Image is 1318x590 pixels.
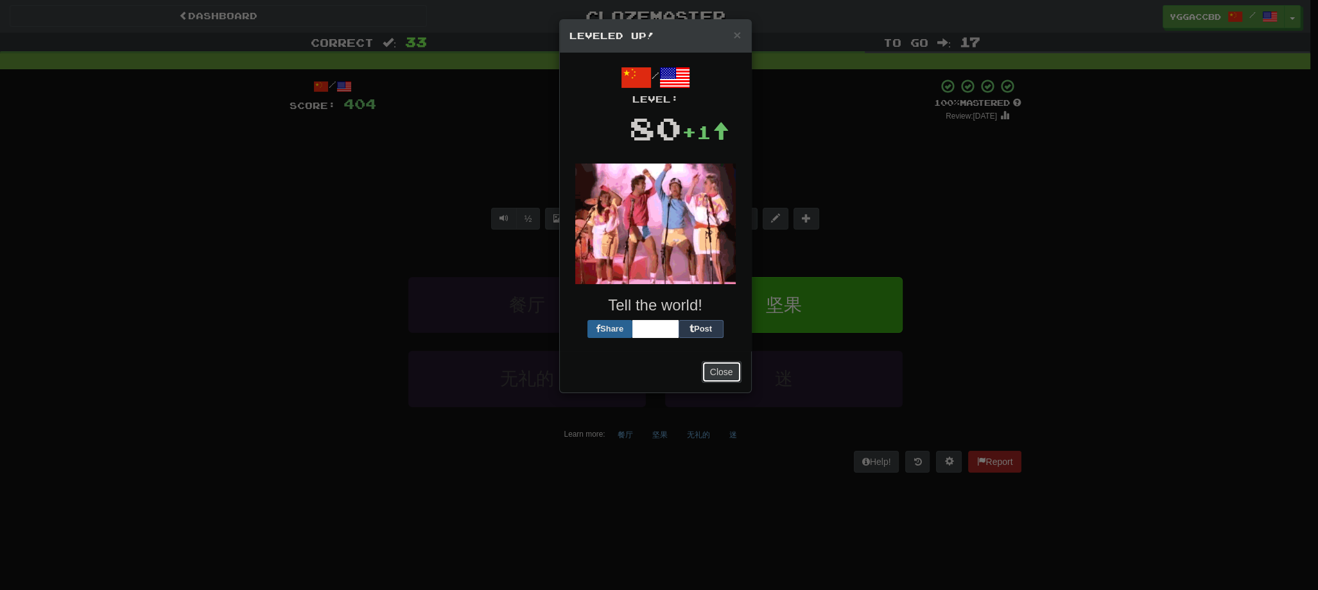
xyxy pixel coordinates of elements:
[733,28,741,42] button: Close
[733,28,741,42] span: ×
[575,164,736,284] img: dancing-0d422d2bf4134a41bd870944a7e477a280a918d08b0375f72831dcce4ed6eb41.gif
[569,29,741,42] h5: Leveled Up!
[569,93,741,106] div: Level:
[632,320,679,338] iframe: X Post Button
[682,119,729,145] div: +1
[629,106,682,151] div: 80
[569,297,741,314] h3: Tell the world!
[702,361,741,383] button: Close
[679,320,724,338] button: Post
[587,320,632,338] button: Share
[569,62,741,106] div: /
